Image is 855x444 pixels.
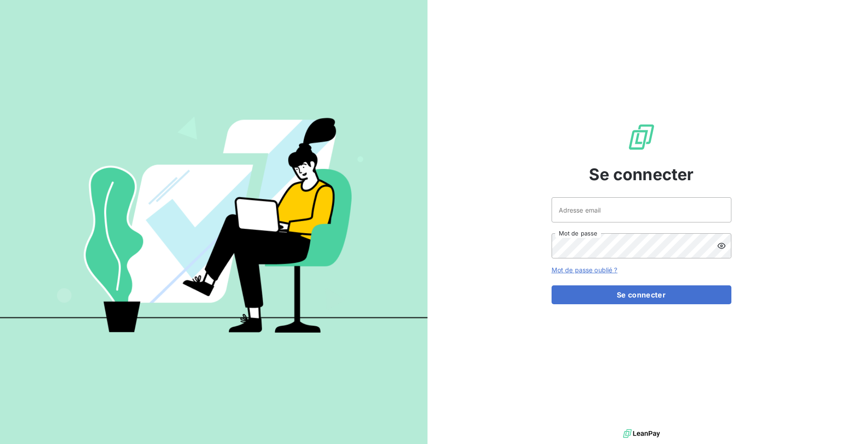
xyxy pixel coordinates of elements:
input: placeholder [552,197,731,222]
img: Logo LeanPay [627,123,656,151]
a: Mot de passe oublié ? [552,266,618,274]
button: Se connecter [552,285,731,304]
img: logo [623,427,660,440]
span: Se connecter [589,162,694,186]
